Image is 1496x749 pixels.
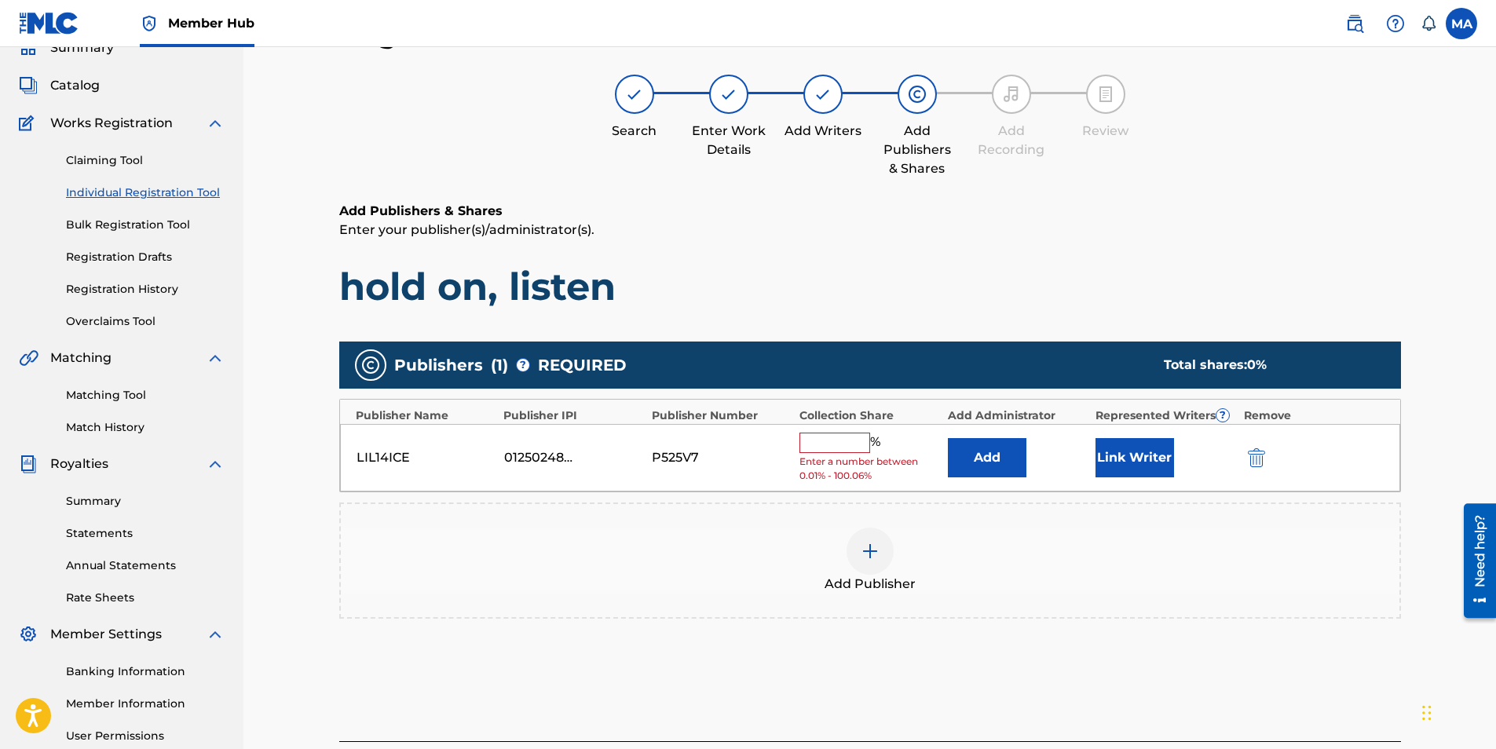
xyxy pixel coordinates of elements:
[799,455,939,483] span: Enter a number between 0.01% - 100.06%
[517,359,529,371] span: ?
[19,12,79,35] img: MLC Logo
[206,625,225,644] img: expand
[19,625,38,644] img: Member Settings
[1216,409,1229,422] span: ?
[66,185,225,201] a: Individual Registration Tool
[19,38,38,57] img: Summary
[66,493,225,510] a: Summary
[50,114,173,133] span: Works Registration
[19,76,100,95] a: CatalogCatalog
[784,122,862,141] div: Add Writers
[66,313,225,330] a: Overclaims Tool
[339,263,1401,310] h1: hold on, listen
[948,438,1026,477] button: Add
[168,14,254,32] span: Member Hub
[66,557,225,574] a: Annual Statements
[339,202,1401,221] h6: Add Publishers & Shares
[491,353,508,377] span: ( 1 )
[1339,8,1370,39] a: Public Search
[206,349,225,367] img: expand
[66,217,225,233] a: Bulk Registration Tool
[50,625,162,644] span: Member Settings
[948,407,1088,424] div: Add Administrator
[1066,122,1145,141] div: Review
[66,249,225,265] a: Registration Drafts
[625,85,644,104] img: step indicator icon for Search
[66,419,225,436] a: Match History
[361,356,380,374] img: publishers
[66,525,225,542] a: Statements
[50,38,114,57] span: Summary
[825,575,916,594] span: Add Publisher
[1380,8,1411,39] div: Help
[356,407,496,424] div: Publisher Name
[1244,407,1384,424] div: Remove
[908,85,927,104] img: step indicator icon for Add Publishers & Shares
[878,122,956,178] div: Add Publishers & Shares
[1095,407,1236,424] div: Represented Writers
[140,14,159,33] img: Top Rightsholder
[972,122,1051,159] div: Add Recording
[394,353,483,377] span: Publishers
[206,455,225,473] img: expand
[50,455,108,473] span: Royalties
[19,349,38,367] img: Matching
[50,76,100,95] span: Catalog
[66,590,225,606] a: Rate Sheets
[19,76,38,95] img: Catalog
[538,353,627,377] span: REQUIRED
[719,85,738,104] img: step indicator icon for Enter Work Details
[1452,498,1496,624] iframe: Resource Center
[339,221,1401,239] p: Enter your publisher(s)/administrator(s).
[1095,438,1174,477] button: Link Writer
[1345,14,1364,33] img: search
[66,663,225,680] a: Banking Information
[19,38,114,57] a: SummarySummary
[66,728,225,744] a: User Permissions
[1248,448,1265,467] img: 12a2ab48e56ec057fbd8.svg
[66,387,225,404] a: Matching Tool
[1422,689,1432,736] div: Drag
[870,433,884,453] span: %
[50,349,112,367] span: Matching
[1164,356,1370,374] div: Total shares:
[66,281,225,298] a: Registration History
[861,542,880,561] img: add
[1421,16,1436,31] div: Notifications
[652,407,792,424] div: Publisher Number
[689,122,768,159] div: Enter Work Details
[814,85,832,104] img: step indicator icon for Add Writers
[66,696,225,712] a: Member Information
[1386,14,1405,33] img: help
[1247,357,1267,372] span: 0 %
[1417,674,1496,749] iframe: Chat Widget
[595,122,674,141] div: Search
[1002,85,1021,104] img: step indicator icon for Add Recording
[503,407,644,424] div: Publisher IPI
[1096,85,1115,104] img: step indicator icon for Review
[206,114,225,133] img: expand
[66,152,225,169] a: Claiming Tool
[19,455,38,473] img: Royalties
[799,407,940,424] div: Collection Share
[19,114,39,133] img: Works Registration
[1446,8,1477,39] div: User Menu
